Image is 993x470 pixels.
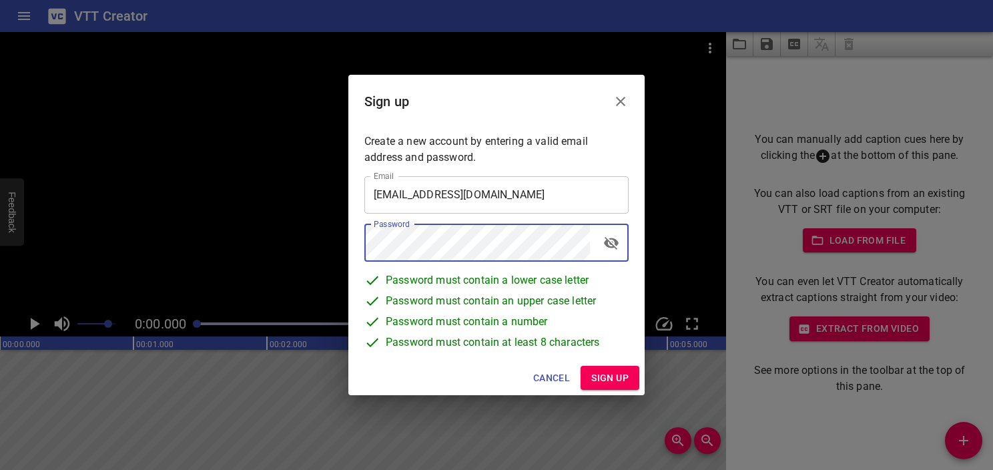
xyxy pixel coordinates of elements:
span: Password must contain a number [386,314,548,334]
span: Password must contain an upper case letter [386,293,596,314]
h6: Sign up [364,91,409,112]
span: Password must contain a lower case letter [386,272,589,293]
button: Sign up [581,366,639,391]
button: Close [605,85,637,117]
p: Create a new account by entering a valid email address and password. [364,134,629,166]
button: Cancel [528,366,575,391]
span: Sign up [591,370,629,387]
button: toggle password visibility [595,227,627,259]
span: Cancel [533,370,570,387]
span: Password must contain at least 8 characters [386,334,599,355]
